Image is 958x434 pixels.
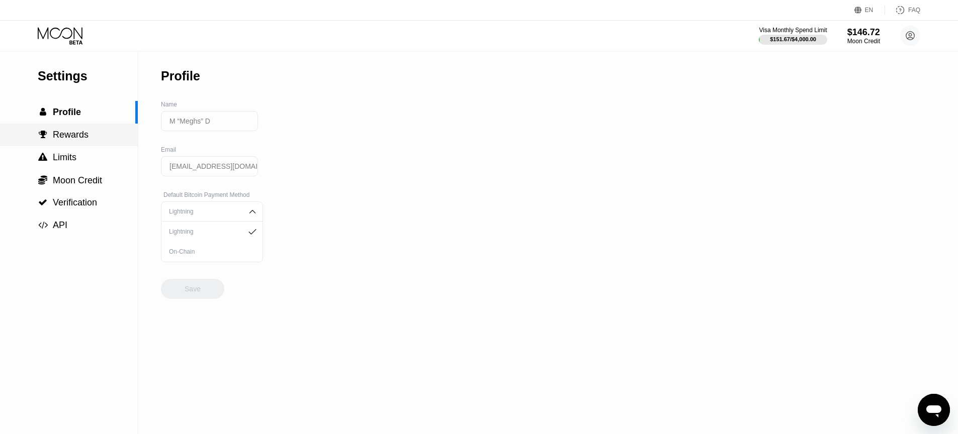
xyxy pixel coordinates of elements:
[53,107,81,117] span: Profile
[770,36,816,42] div: $151.67 / $4,000.00
[885,5,920,15] div: FAQ
[854,5,885,15] div: EN
[38,175,48,185] div: 
[38,198,48,207] div: 
[166,248,257,255] div: On-Chain
[39,130,47,139] span: 
[166,208,242,215] div: Lightning
[38,175,47,185] span: 
[759,27,827,34] div: Visa Monthly Spend Limit
[38,69,138,83] div: Settings
[759,27,827,45] div: Visa Monthly Spend Limit$151.67/$4,000.00
[161,101,263,108] div: Name
[38,153,48,162] div: 
[53,130,89,140] span: Rewards
[38,153,47,162] span: 
[53,175,102,185] span: Moon Credit
[53,197,97,207] span: Verification
[865,7,874,14] div: EN
[847,38,880,45] div: Moon Credit
[847,27,880,45] div: $146.72Moon Credit
[166,228,242,235] div: Lightning
[53,152,76,162] span: Limits
[38,198,47,207] span: 
[53,220,67,230] span: API
[918,394,950,426] iframe: Button to launch messaging window, conversation in progress
[38,221,48,230] span: 
[161,191,263,198] div: Default Bitcoin Payment Method
[40,107,46,117] span: 
[38,107,48,117] div: 
[161,69,200,83] div: Profile
[38,130,48,139] div: 
[847,27,880,38] div: $146.72
[908,7,920,14] div: FAQ
[161,146,263,153] div: Email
